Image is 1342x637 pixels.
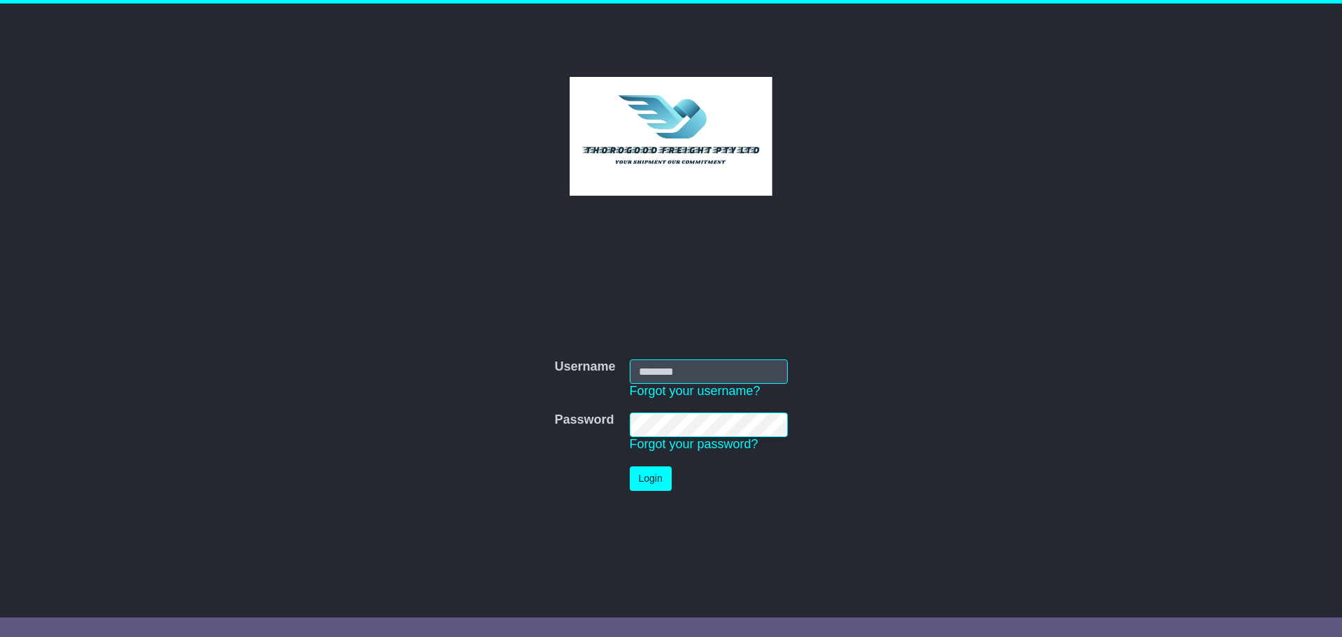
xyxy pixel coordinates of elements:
[630,384,760,398] a: Forgot your username?
[554,359,615,375] label: Username
[630,437,758,451] a: Forgot your password?
[570,77,773,196] img: Thorogood Freight Pty Ltd
[554,413,614,428] label: Password
[630,466,672,491] button: Login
